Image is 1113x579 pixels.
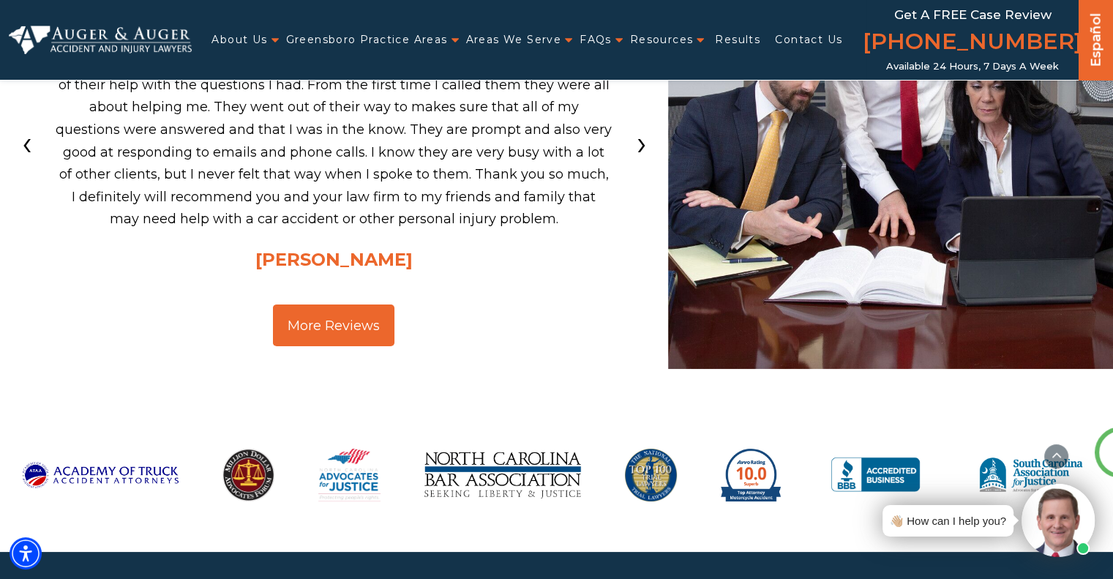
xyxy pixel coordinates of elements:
span: Next [637,126,647,160]
img: Academy-of-Truck-Accident-Attorneys [22,420,179,530]
img: South Carolina Association for Justice [970,420,1091,530]
a: Greensboro Practice Areas [286,25,448,55]
img: North Carolina Bar Association [424,420,581,530]
a: FAQs [580,25,612,55]
img: Top 100 Trial Lawyers [625,420,677,530]
span: [PERSON_NAME] [255,249,413,270]
button: scroll to up [1043,444,1069,469]
a: [PHONE_NUMBER] [863,26,1082,61]
div: 👋🏼 How can I help you? [890,511,1006,531]
p: I want to thank [PERSON_NAME] and the team at Auger & [PERSON_NAME] for all of their help with th... [56,51,612,231]
a: Contact Us [775,25,842,55]
span: More Reviews [288,319,380,332]
img: North Carolina Advocates for Justice [318,420,381,530]
img: MillionDollarAdvocatesForum [222,420,274,530]
span: Get a FREE Case Review [894,7,1052,22]
img: Intaker widget Avatar [1022,484,1095,557]
img: BBB Accredited Business [825,420,926,530]
div: Accessibility Menu [10,537,42,569]
span: Available 24 Hours, 7 Days a Week [886,61,1059,72]
img: Auger & Auger Accident and Injury Lawyers Logo [9,26,192,53]
a: Areas We Serve [466,25,562,55]
a: More Reviews [273,305,394,346]
a: Results [715,25,760,55]
span: Previous [22,126,32,160]
a: About Us [211,25,267,55]
a: Resources [630,25,694,55]
img: avvo-motorcycle [721,420,781,530]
